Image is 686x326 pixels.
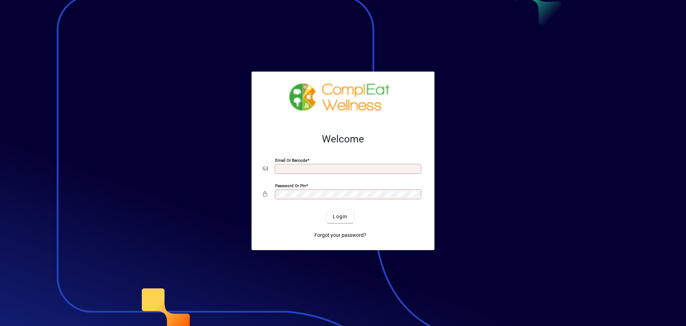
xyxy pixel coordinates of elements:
[333,213,347,220] span: Login
[314,232,366,239] span: Forgot your password?
[263,133,423,145] h2: Welcome
[312,229,369,242] a: Forgot your password?
[275,158,307,163] mat-label: Email or Barcode
[275,183,306,188] mat-label: Password or Pin
[327,210,353,223] button: Login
